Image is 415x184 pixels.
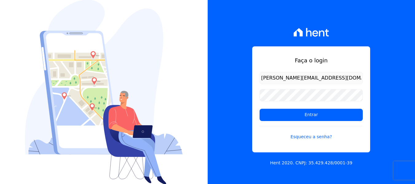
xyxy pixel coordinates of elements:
input: Entrar [260,109,363,121]
input: Email [260,72,363,84]
h1: Faça o login [260,56,363,65]
p: Hent 2020. CNPJ: 35.429.428/0001-39 [270,160,352,166]
a: Esqueceu a senha? [260,126,363,140]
